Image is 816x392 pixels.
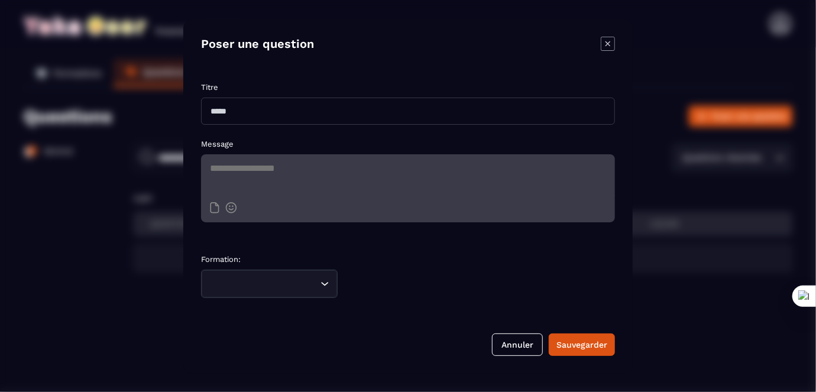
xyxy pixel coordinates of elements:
[201,83,615,92] p: Titre
[556,339,607,351] div: Sauvegarder
[549,333,615,356] button: Sauvegarder
[492,333,543,356] button: Annuler
[201,255,338,264] p: Formation:
[209,277,318,290] input: Search for option
[201,37,314,53] h4: Poser une question
[202,270,337,297] div: Search for option
[201,140,615,148] p: Message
